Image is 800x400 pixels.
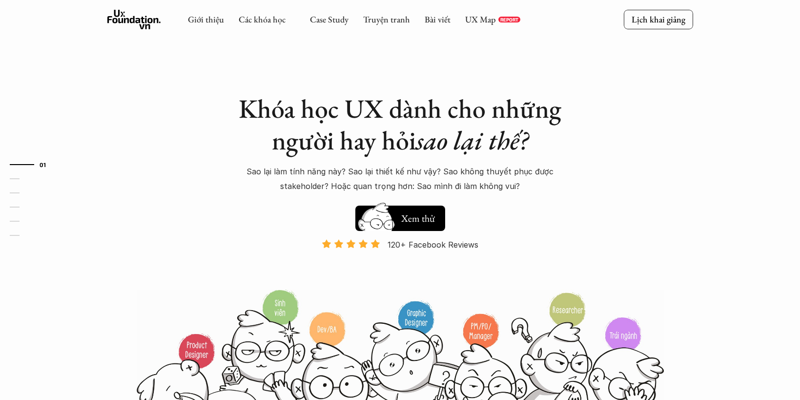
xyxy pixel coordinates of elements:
a: Các khóa học [239,14,286,25]
p: 120+ Facebook Reviews [388,237,478,252]
strong: 01 [40,161,46,168]
a: 01 [10,159,56,170]
a: 120+ Facebook Reviews [313,239,487,288]
a: Xem thử [355,201,445,231]
a: UX Map [465,14,496,25]
a: Giới thiệu [188,14,224,25]
a: REPORT [498,17,520,22]
p: Lịch khai giảng [632,14,685,25]
a: Bài viết [425,14,451,25]
a: Truyện tranh [363,14,410,25]
h5: Xem thử [401,211,435,225]
p: Sao lại làm tính năng này? Sao lại thiết kế như vậy? Sao không thuyết phục được stakeholder? Hoặc... [234,164,566,194]
a: Lịch khai giảng [624,10,693,29]
a: Case Study [310,14,349,25]
p: REPORT [500,17,518,22]
h1: Khóa học UX dành cho những người hay hỏi [229,93,571,156]
em: sao lại thế? [416,123,528,157]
